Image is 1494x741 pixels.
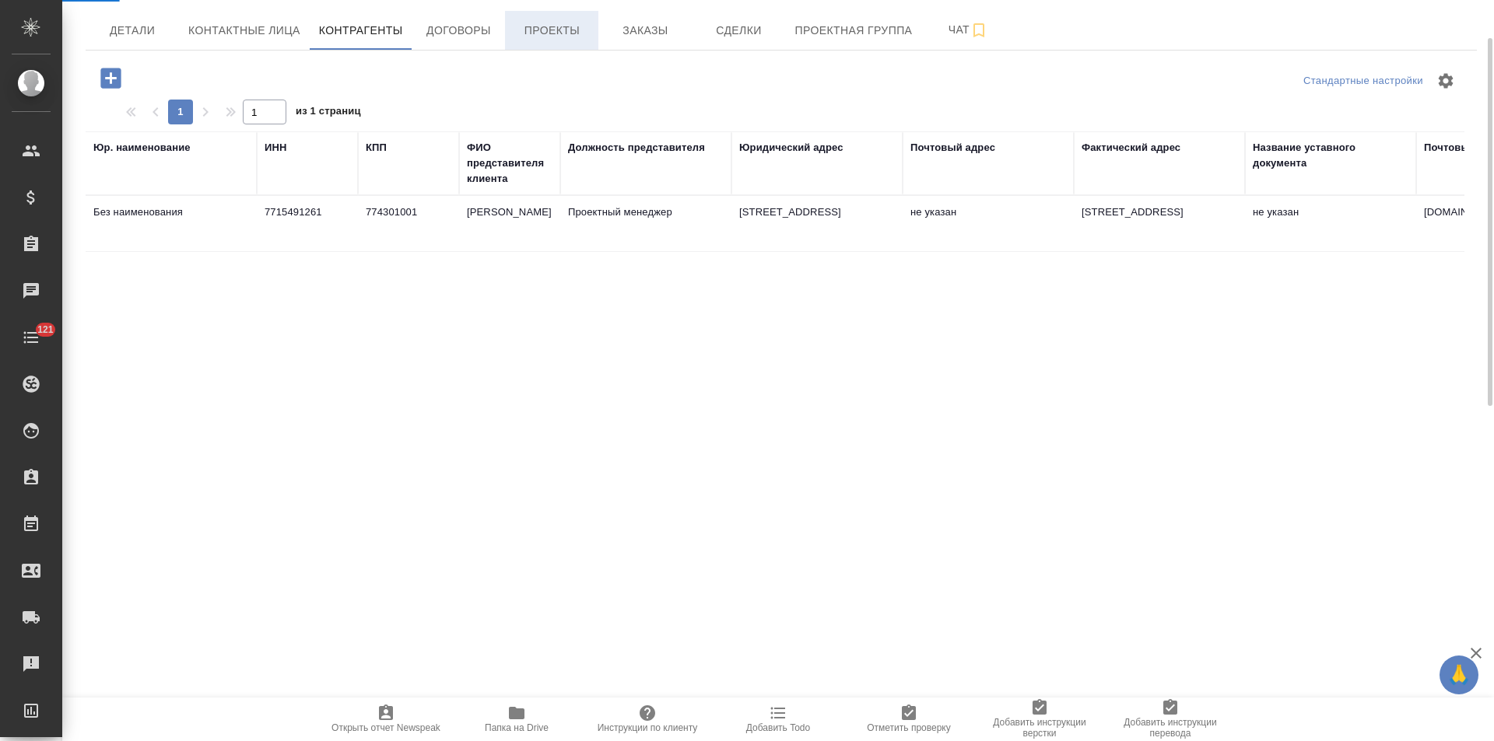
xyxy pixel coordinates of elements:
[1114,717,1226,739] span: Добавить инструкции перевода
[1440,655,1478,694] button: 🙏
[188,21,300,40] span: Контактные лица
[1253,140,1408,171] div: Название уставного документа
[867,722,950,733] span: Отметить проверку
[257,197,358,251] td: 7715491261
[1446,659,1472,691] span: 🙏
[265,140,287,156] div: ИНН
[28,322,63,337] span: 121
[1074,197,1245,251] td: [STREET_ADDRESS]
[4,318,58,357] a: 121
[1245,197,1416,251] td: не указан
[296,102,361,124] span: из 1 страниц
[1105,697,1236,741] button: Добавить инструкции перевода
[713,697,843,741] button: Добавить Todo
[568,140,705,156] div: Должность представителя
[321,697,451,741] button: Открыть отчет Newspeak
[701,21,776,40] span: Сделки
[89,62,132,94] button: Добавить контрагента
[731,197,903,251] td: [STREET_ADDRESS]
[93,140,191,156] div: Юр. наименование
[451,697,582,741] button: Папка на Drive
[746,722,810,733] span: Добавить Todo
[358,197,459,251] td: 774301001
[514,21,589,40] span: Проекты
[984,717,1096,739] span: Добавить инструкции верстки
[86,197,257,251] td: Без наименования
[1082,140,1180,156] div: Фактический адрес
[467,140,552,187] div: ФИО представителя клиента
[1299,69,1427,93] div: split button
[931,20,1005,40] span: Чат
[459,197,560,251] td: [PERSON_NAME]
[794,21,912,40] span: Проектная группа
[331,722,440,733] span: Открыть отчет Newspeak
[903,197,1074,251] td: не указан
[970,21,988,40] svg: Подписаться
[598,722,698,733] span: Инструкции по клиенту
[843,697,974,741] button: Отметить проверку
[485,722,549,733] span: Папка на Drive
[608,21,682,40] span: Заказы
[560,197,731,251] td: Проектный менеджер
[421,21,496,40] span: Договоры
[95,21,170,40] span: Детали
[319,21,403,40] span: Контрагенты
[366,140,387,156] div: КПП
[1427,62,1464,100] span: Настроить таблицу
[582,697,713,741] button: Инструкции по клиенту
[739,140,843,156] div: Юридический адрес
[910,140,995,156] div: Почтовый адрес
[974,697,1105,741] button: Добавить инструкции верстки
